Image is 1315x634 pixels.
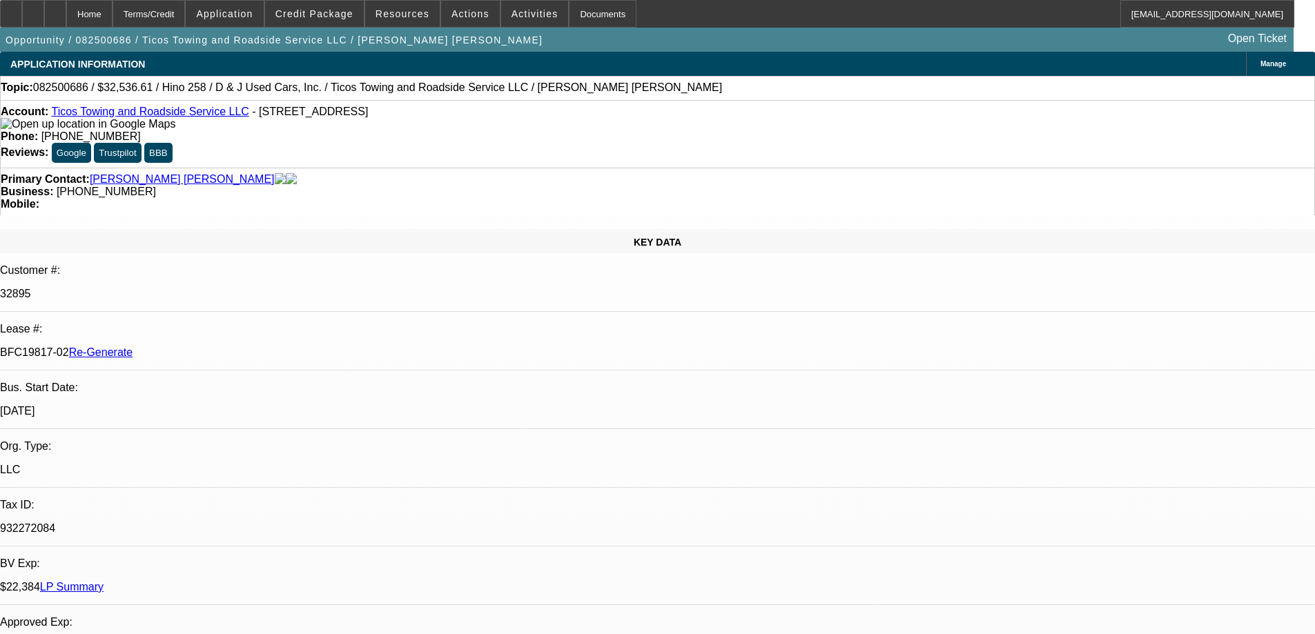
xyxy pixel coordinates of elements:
[275,173,286,186] img: facebook-icon.png
[451,8,489,19] span: Actions
[186,1,263,27] button: Application
[1,81,33,94] strong: Topic:
[51,106,249,117] a: Ticos Towing and Roadside Service LLC
[69,346,133,358] a: Re-Generate
[1,198,39,210] strong: Mobile:
[252,106,368,117] span: - [STREET_ADDRESS]
[1,118,175,130] img: Open up location in Google Maps
[1,186,53,197] strong: Business:
[90,173,275,186] a: [PERSON_NAME] [PERSON_NAME]
[365,1,440,27] button: Resources
[6,34,543,46] span: Opportunity / 082500686 / Ticos Towing and Roadside Service LLC / [PERSON_NAME] [PERSON_NAME]
[1223,27,1292,50] a: Open Ticket
[634,237,681,248] span: KEY DATA
[41,130,141,142] span: [PHONE_NUMBER]
[1,146,48,158] strong: Reviews:
[441,1,500,27] button: Actions
[1260,60,1286,68] span: Manage
[1,118,175,130] a: View Google Maps
[52,143,91,163] button: Google
[144,143,173,163] button: BBB
[286,173,297,186] img: linkedin-icon.png
[1,106,48,117] strong: Account:
[1,173,90,186] strong: Primary Contact:
[10,59,145,70] span: APPLICATION INFORMATION
[501,1,569,27] button: Activities
[33,81,722,94] span: 082500686 / $32,536.61 / Hino 258 / D & J Used Cars, Inc. / Ticos Towing and Roadside Service LLC...
[275,8,353,19] span: Credit Package
[94,143,141,163] button: Trustpilot
[512,8,558,19] span: Activities
[1,130,38,142] strong: Phone:
[196,8,253,19] span: Application
[265,1,364,27] button: Credit Package
[57,186,156,197] span: [PHONE_NUMBER]
[376,8,429,19] span: Resources
[40,581,104,593] a: LP Summary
